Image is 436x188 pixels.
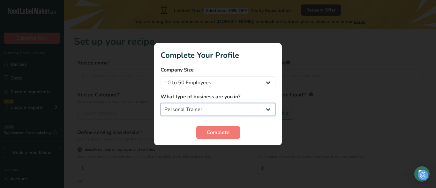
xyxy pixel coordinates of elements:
[161,49,275,61] h1: Complete Your Profile
[414,166,430,182] div: Open Intercom Messenger
[196,126,240,139] button: Complete
[161,93,275,101] label: What type of business are you in?
[161,66,275,74] label: Company Size
[207,129,229,136] span: Complete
